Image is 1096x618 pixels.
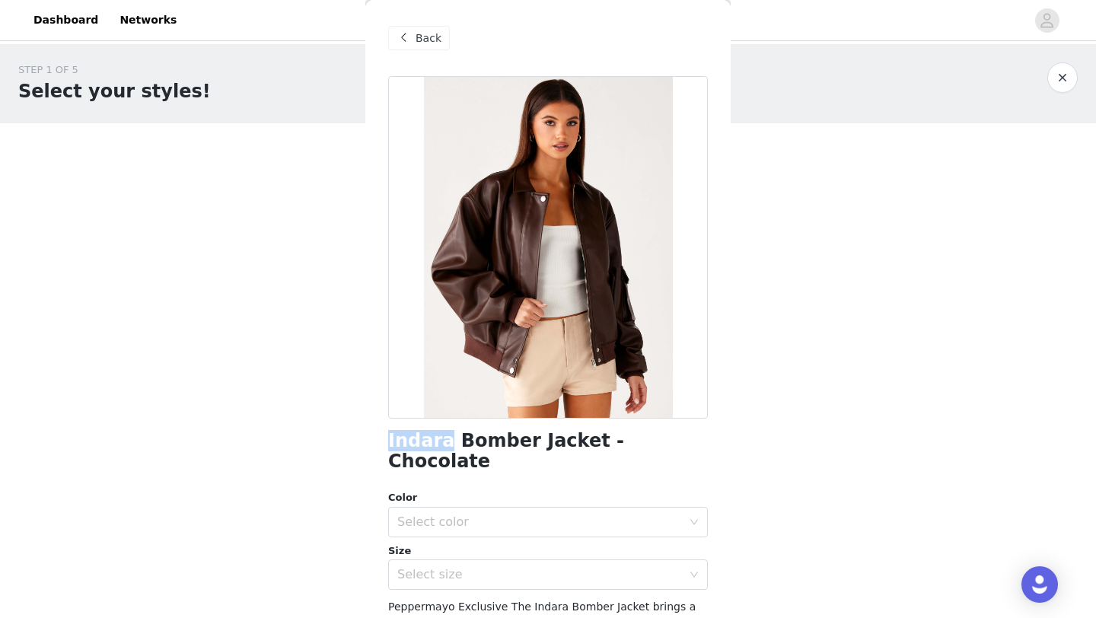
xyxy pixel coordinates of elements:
[18,78,211,105] h1: Select your styles!
[416,30,441,46] span: Back
[397,514,682,530] div: Select color
[18,62,211,78] div: STEP 1 OF 5
[397,567,682,582] div: Select size
[388,543,708,559] div: Size
[24,3,107,37] a: Dashboard
[690,570,699,581] i: icon: down
[1021,566,1058,603] div: Open Intercom Messenger
[1040,8,1054,33] div: avatar
[388,431,708,472] h1: Indara Bomber Jacket - Chocolate
[388,490,708,505] div: Color
[110,3,186,37] a: Networks
[690,518,699,528] i: icon: down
